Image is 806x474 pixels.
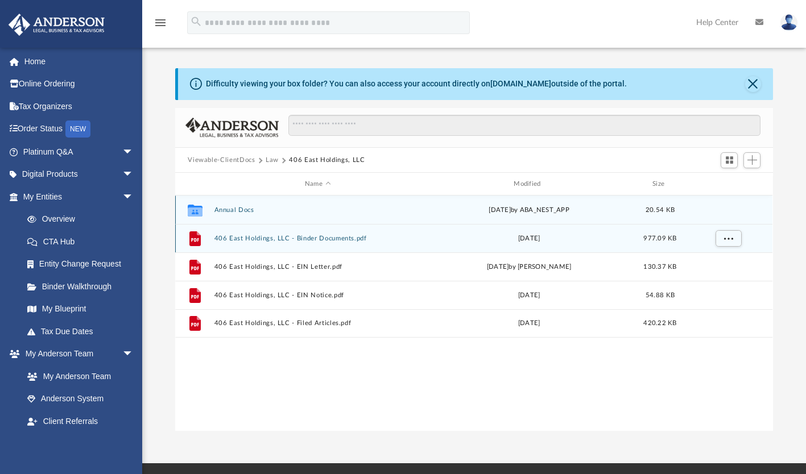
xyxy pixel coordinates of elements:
span: arrow_drop_down [122,185,145,209]
button: Add [743,152,760,168]
a: Tax Due Dates [16,320,151,343]
div: Modified [425,179,633,189]
div: id [180,179,209,189]
a: CTA Hub [16,230,151,253]
a: Order StatusNEW [8,118,151,141]
div: id [688,179,768,189]
a: Binder Walkthrough [16,275,151,298]
img: User Pic [780,14,797,31]
div: Size [638,179,683,189]
button: 406 East Holdings, LLC - EIN Letter.pdf [214,263,421,271]
button: Annual Docs [214,206,421,214]
button: 406 East Holdings, LLC - EIN Notice.pdf [214,292,421,299]
div: [DATE] by ABA_NEST_APP [426,205,633,215]
button: Switch to Grid View [721,152,738,168]
a: menu [154,22,167,30]
a: Online Ordering [8,73,151,95]
span: 20.54 KB [646,207,675,213]
i: menu [154,16,167,30]
div: Name [214,179,421,189]
input: Search files and folders [288,115,760,136]
a: Digital Productsarrow_drop_down [8,163,151,186]
a: Entity Change Request [16,253,151,276]
button: 406 East Holdings, LLC [289,155,365,165]
div: grid [175,196,772,431]
span: arrow_drop_down [122,140,145,164]
a: My Anderson Teamarrow_drop_down [8,343,145,365]
div: [DATE] [426,290,633,301]
div: [DATE] [426,318,633,329]
span: 54.88 KB [646,292,675,298]
span: 420.22 KB [644,320,677,326]
div: NEW [65,120,90,138]
span: arrow_drop_down [122,163,145,186]
div: [DATE] by [PERSON_NAME] [426,262,633,272]
button: 406 East Holdings, LLC - Filed Articles.pdf [214,320,421,327]
a: My Blueprint [16,298,145,321]
a: My Documentsarrow_drop_down [8,433,145,455]
a: Home [8,50,151,73]
span: 130.37 KB [644,264,677,270]
span: arrow_drop_down [122,433,145,456]
button: 406 East Holdings, LLC - Binder Documents.pdf [214,235,421,242]
button: More options [716,230,742,247]
div: [DATE] [426,234,633,244]
span: arrow_drop_down [122,343,145,366]
a: Tax Organizers [8,95,151,118]
a: Overview [16,208,151,231]
a: Anderson System [16,388,145,410]
button: Viewable-ClientDocs [188,155,255,165]
a: My Entitiesarrow_drop_down [8,185,151,208]
button: Law [266,155,279,165]
i: search [190,15,202,28]
img: Anderson Advisors Platinum Portal [5,14,108,36]
div: Difficulty viewing your box folder? You can also access your account directly on outside of the p... [206,78,627,90]
a: Platinum Q&Aarrow_drop_down [8,140,151,163]
a: My Anderson Team [16,365,139,388]
button: Close [745,76,761,92]
a: Client Referrals [16,410,145,433]
a: [DOMAIN_NAME] [490,79,551,88]
span: 977.09 KB [644,235,677,242]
